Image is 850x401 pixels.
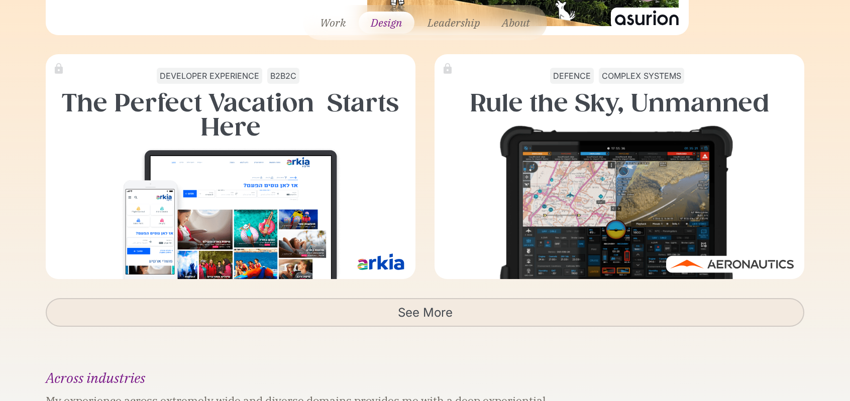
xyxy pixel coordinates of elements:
div: defence [553,69,591,83]
a: See More [46,298,805,327]
h3: Rule the Sky, Unmanned [470,91,770,115]
a: About [493,12,539,34]
a: Design [359,12,414,34]
div: Across industries [46,371,805,385]
div: developer experience [160,69,259,83]
a: developer experienceb2b2cThe Perfect Vacation Starts Here [46,54,415,279]
div: b2b2c [270,69,296,83]
a: Work [311,12,355,34]
a: defenceComplex SystemsRule the Sky, Unmanned [435,54,804,279]
h3: The Perfect Vacation Starts Here [51,91,410,139]
div: Complex Systems [602,69,681,83]
a: Leadership [418,12,489,34]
